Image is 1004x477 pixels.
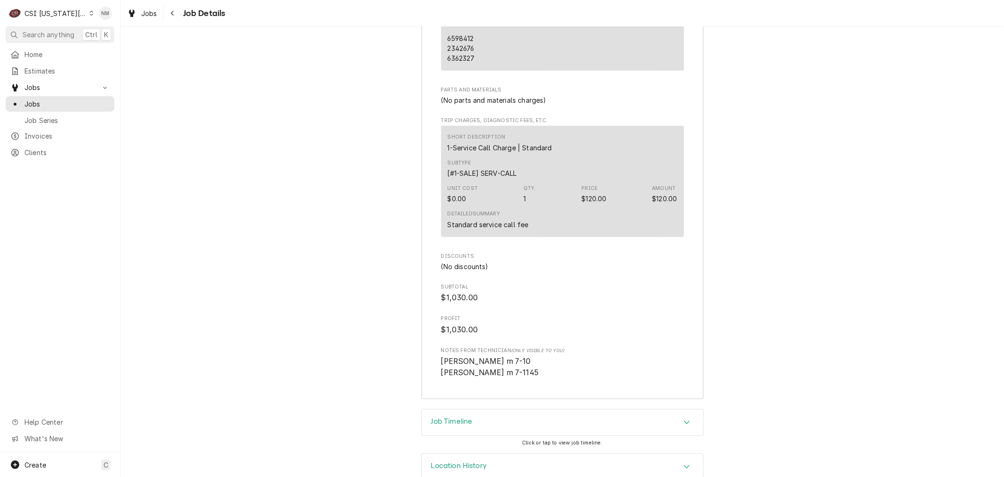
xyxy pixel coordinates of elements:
a: Clients [6,145,114,160]
div: Subtype [448,168,517,178]
button: Navigate back [165,6,180,21]
div: NM [99,7,112,20]
button: Search anythingCtrlK [6,26,114,43]
div: Amount [652,185,677,204]
div: [object Object] [441,347,684,378]
div: Short Description [448,133,552,152]
div: Accordion Header [422,410,703,436]
span: Discounts [441,253,684,260]
span: [PERSON_NAME] m 7-10 [PERSON_NAME] m 7-1145 [441,357,539,377]
span: (Only Visible to You) [511,348,564,353]
div: Line Item [441,126,684,237]
a: Go to Jobs [6,80,114,95]
div: Detailed Summary [448,210,500,218]
span: Home [24,49,110,59]
span: $1,030.00 [441,293,478,302]
a: Go to What's New [6,431,114,446]
span: Create [24,461,46,469]
div: Quantity [523,185,536,204]
span: Invoices [24,131,110,141]
span: Click or tap to view job timeline. [522,440,602,446]
span: Profit [441,315,684,322]
span: K [104,30,108,40]
span: Estimates [24,66,110,76]
div: Subtype [448,159,471,167]
span: Clients [24,148,110,157]
span: Subtotal [441,283,684,291]
div: Price [581,194,606,204]
h3: Job Timeline [431,417,473,426]
a: Invoices [6,128,114,144]
div: Subtotal [441,283,684,304]
div: Qty. [523,185,536,192]
div: Job Timeline [421,409,704,436]
a: Home [6,47,114,62]
div: Short Description [448,133,506,141]
span: $1,030.00 [441,325,478,334]
a: Go to Help Center [6,414,114,430]
a: Jobs [6,96,114,112]
div: Price [581,185,606,204]
div: Cost [448,185,478,204]
span: C [104,460,108,470]
span: Ctrl [85,30,97,40]
button: Accordion Details Expand Trigger [422,410,703,436]
span: Job Details [180,7,225,20]
div: Cost [448,194,466,204]
div: CSI Kansas City's Avatar [8,7,22,20]
div: Nancy Manuel's Avatar [99,7,112,20]
div: Unit Cost [448,185,478,192]
span: Profit [441,324,684,336]
a: Job Series [6,113,114,128]
div: Profit [441,315,684,335]
span: Search anything [23,30,74,40]
span: What's New [24,434,109,444]
div: Amount [652,194,677,204]
div: C [8,7,22,20]
span: Notes from Technician [441,347,684,354]
div: Price [581,185,597,192]
span: Jobs [141,8,157,18]
span: Job Series [24,115,110,125]
span: [object Object] [441,356,684,378]
div: CSI [US_STATE][GEOGRAPHIC_DATA] [24,8,87,18]
div: Parts and Materials List [441,95,684,105]
div: Discounts List [441,262,684,271]
span: Subtotal [441,292,684,304]
div: Standard service call fee [448,220,529,230]
div: Amount [652,185,675,192]
h3: Location History [431,461,487,470]
span: Jobs [24,99,110,109]
span: Jobs [24,82,96,92]
div: Trip Charges, Diagnostic Fees, etc. [441,117,684,241]
span: Trip Charges, Diagnostic Fees, etc. [441,117,684,124]
span: Parts and Materials [441,86,684,94]
a: Jobs [123,6,161,21]
div: Quantity [523,194,526,204]
div: Parts and Materials [441,86,684,105]
div: Trip Charges, Diagnostic Fees, etc. List [441,126,684,241]
div: Discounts [441,253,684,271]
a: Estimates [6,63,114,79]
div: Subtype [448,159,517,178]
span: Help Center [24,417,109,427]
div: Short Description [448,143,552,153]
